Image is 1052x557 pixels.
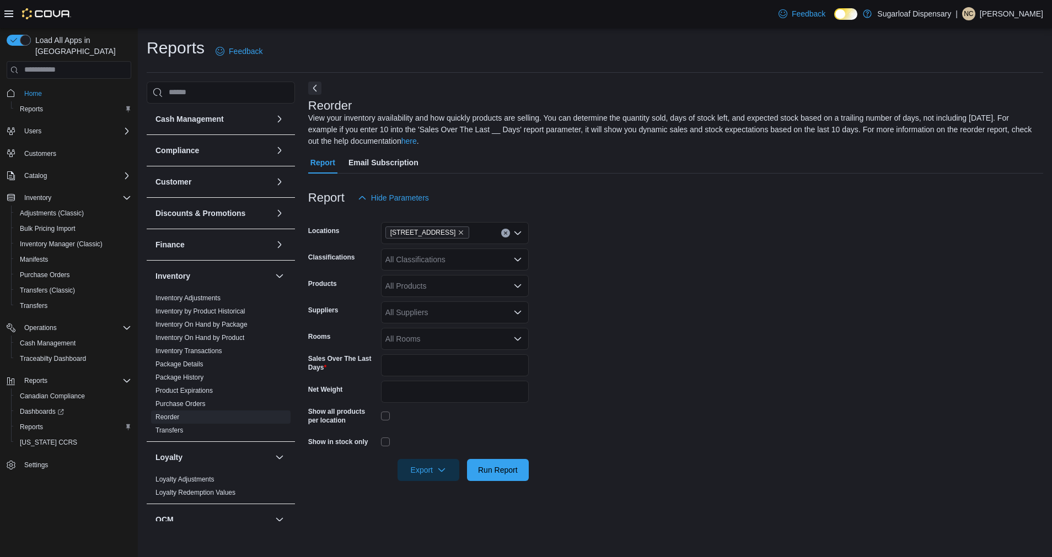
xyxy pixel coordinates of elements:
[15,405,131,418] span: Dashboards
[24,323,57,332] span: Operations
[24,127,41,136] span: Users
[155,360,203,368] a: Package Details
[20,438,77,447] span: [US_STATE] CCRS
[20,224,76,233] span: Bulk Pricing Import
[20,321,131,334] span: Operations
[24,376,47,385] span: Reports
[513,308,522,317] button: Open list of options
[11,435,136,450] button: [US_STATE] CCRS
[11,267,136,283] button: Purchase Orders
[155,360,203,369] span: Package Details
[308,385,342,394] label: Net Weight
[273,207,286,220] button: Discounts & Promotions
[310,152,335,174] span: Report
[155,307,245,316] span: Inventory by Product Historical
[308,354,377,372] label: Sales Over The Last Days
[11,252,136,267] button: Manifests
[458,229,464,236] button: Remove 411 N Commercial St. from selection in this group
[11,206,136,221] button: Adjustments (Classic)
[20,125,131,138] span: Users
[308,306,339,315] label: Suppliers
[390,227,456,238] span: [STREET_ADDRESS]
[15,237,131,251] span: Inventory Manager (Classic)
[15,207,131,220] span: Adjustments (Classic)
[155,294,221,302] a: Inventory Adjustments
[20,191,131,204] span: Inventory
[11,388,136,404] button: Canadian Compliance
[155,271,271,282] button: Inventory
[20,458,131,472] span: Settings
[155,400,206,408] a: Purchase Orders
[20,374,52,387] button: Reports
[308,437,368,446] label: Show in stock only
[11,336,136,351] button: Cash Management
[20,147,61,160] a: Customers
[155,208,271,219] button: Discounts & Promotions
[155,176,191,187] h3: Customer
[15,284,131,297] span: Transfers (Classic)
[24,149,56,158] span: Customers
[398,459,459,481] button: Export
[20,86,131,100] span: Home
[15,405,68,418] a: Dashboards
[20,255,48,264] span: Manifests
[401,137,417,145] a: here
[20,169,131,182] span: Catalog
[273,451,286,464] button: Loyalty
[273,269,286,283] button: Inventory
[15,268,74,282] a: Purchase Orders
[308,99,352,112] h3: Reorder
[15,352,131,365] span: Traceabilty Dashboard
[20,191,56,204] button: Inventory
[980,7,1043,20] p: [PERSON_NAME]
[20,301,47,310] span: Transfers
[20,240,103,248] span: Inventory Manager (Classic)
[15,102,131,116] span: Reports
[308,279,337,288] label: Products
[155,514,174,525] h3: OCM
[11,404,136,419] a: Dashboards
[229,46,262,57] span: Feedback
[20,354,86,363] span: Traceabilty Dashboard
[147,473,295,504] div: Loyalty
[24,89,42,98] span: Home
[11,236,136,252] button: Inventory Manager (Classic)
[155,386,213,395] span: Product Expirations
[2,168,136,183] button: Catalog
[2,123,136,139] button: Users
[2,457,136,473] button: Settings
[22,8,71,19] img: Cova
[155,320,248,329] span: Inventory On Hand by Package
[792,8,825,19] span: Feedback
[155,176,271,187] button: Customer
[155,334,244,342] a: Inventory On Hand by Product
[404,459,453,481] span: Export
[155,333,244,342] span: Inventory On Hand by Product
[147,291,295,441] div: Inventory
[877,7,951,20] p: Sugarloaf Dispensary
[155,271,190,282] h3: Inventory
[155,294,221,302] span: Inventory Adjustments
[24,461,48,469] span: Settings
[15,337,80,350] a: Cash Management
[20,271,70,279] span: Purchase Orders
[15,268,131,282] span: Purchase Orders
[15,284,79,297] a: Transfers (Classic)
[20,458,52,472] a: Settings
[15,222,131,235] span: Bulk Pricing Import
[11,351,136,366] button: Traceabilty Dashboard
[15,253,131,266] span: Manifests
[513,334,522,343] button: Open list of options
[513,255,522,264] button: Open list of options
[501,229,510,237] button: Clear input
[155,347,222,355] a: Inventory Transactions
[155,413,179,421] span: Reorder
[24,193,51,202] span: Inventory
[513,229,522,237] button: Open list of options
[155,307,245,315] a: Inventory by Product Historical
[467,459,529,481] button: Run Report
[155,208,245,219] h3: Discounts & Promotions
[155,452,271,463] button: Loyalty
[834,8,857,20] input: Dark Mode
